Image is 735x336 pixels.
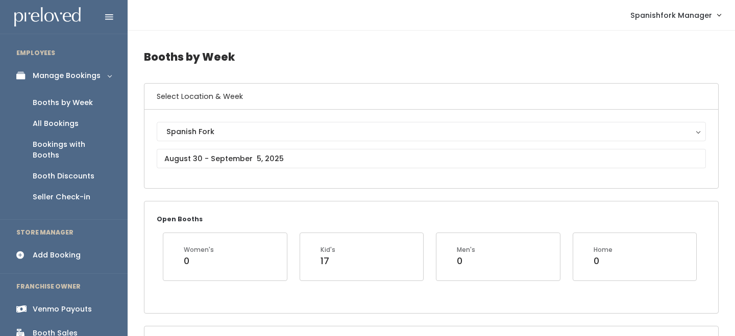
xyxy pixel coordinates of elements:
[33,97,93,108] div: Booths by Week
[166,126,696,137] div: Spanish Fork
[630,10,712,21] span: Spanishfork Manager
[144,43,719,71] h4: Booths by Week
[33,192,90,202] div: Seller Check-in
[33,304,92,315] div: Venmo Payouts
[184,254,214,268] div: 0
[457,254,475,268] div: 0
[594,245,612,254] div: Home
[457,245,475,254] div: Men's
[157,149,706,168] input: August 30 - September 5, 2025
[620,4,731,26] a: Spanishfork Manager
[33,139,111,161] div: Bookings with Booths
[144,84,718,110] h6: Select Location & Week
[157,122,706,141] button: Spanish Fork
[33,70,101,81] div: Manage Bookings
[33,118,79,129] div: All Bookings
[33,171,94,182] div: Booth Discounts
[14,7,81,27] img: preloved logo
[184,245,214,254] div: Women's
[33,250,81,261] div: Add Booking
[321,254,335,268] div: 17
[594,254,612,268] div: 0
[157,215,203,223] small: Open Booths
[321,245,335,254] div: Kid's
